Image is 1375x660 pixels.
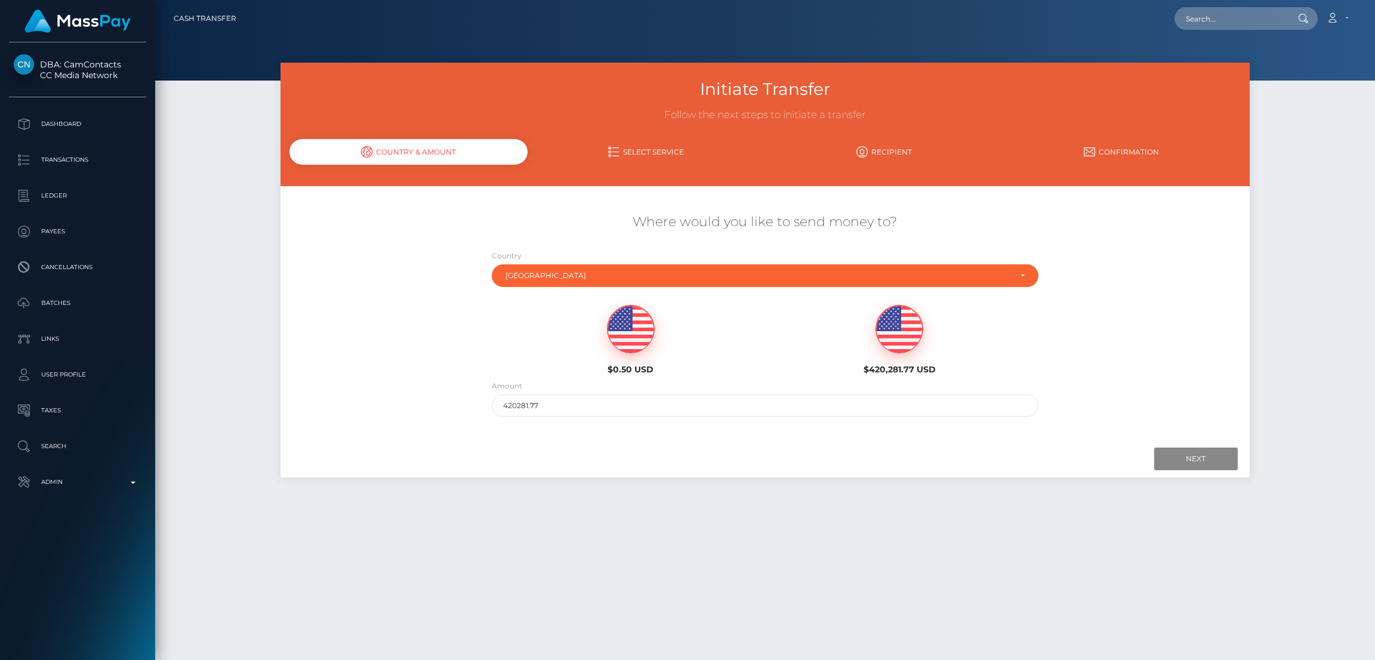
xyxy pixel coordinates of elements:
[9,109,146,139] a: Dashboard
[765,141,1003,162] a: Recipient
[876,306,923,353] img: USD.png
[174,6,236,31] a: Cash Transfer
[608,306,654,353] img: USD.png
[14,402,141,420] p: Taxes
[289,78,1240,101] h3: Initiate Transfer
[492,394,1039,417] input: Amount to send in USD (Maximum: 420281.77)
[14,151,141,169] p: Transactions
[492,251,522,261] label: Country
[1174,7,1287,30] input: Search...
[289,139,527,165] div: Country & Amount
[505,271,1012,280] div: [GEOGRAPHIC_DATA]
[1003,141,1240,162] a: Confirmation
[9,217,146,246] a: Payees
[9,324,146,354] a: Links
[289,213,1240,232] h5: Where would you like to send money to?
[14,223,141,240] p: Payees
[9,360,146,390] a: User Profile
[9,252,146,282] a: Cancellations
[14,294,141,312] p: Batches
[9,59,146,81] span: DBA: CamContacts CC Media Network
[505,365,756,375] h6: $0.50 USD
[14,437,141,455] p: Search
[9,181,146,211] a: Ledger
[9,431,146,461] a: Search
[774,365,1025,375] h6: $420,281.77 USD
[9,145,146,175] a: Transactions
[24,10,131,33] img: MassPay Logo
[528,141,765,162] a: Select Service
[1154,448,1238,470] input: Next
[9,467,146,497] a: Admin
[289,108,1240,122] h3: Follow the next steps to initiate a transfer
[9,396,146,425] a: Taxes
[14,54,34,75] img: CC Media Network
[492,264,1039,287] button: Russia
[9,288,146,318] a: Batches
[14,330,141,348] p: Links
[14,258,141,276] p: Cancellations
[492,381,522,391] label: Amount
[14,115,141,133] p: Dashboard
[14,473,141,491] p: Admin
[14,366,141,384] p: User Profile
[14,187,141,205] p: Ledger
